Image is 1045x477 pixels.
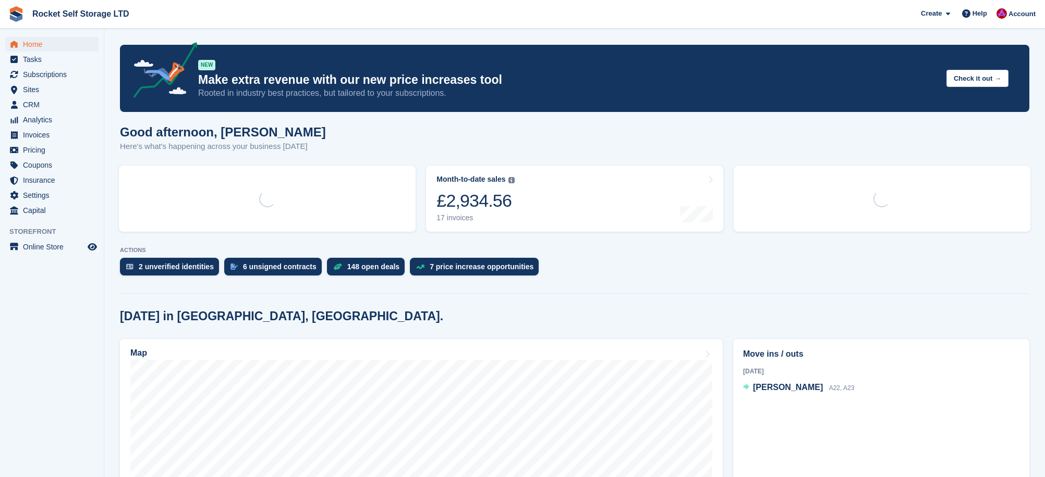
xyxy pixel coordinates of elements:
div: NEW [198,60,215,70]
div: 7 price increase opportunities [430,262,533,271]
a: menu [5,173,99,187]
a: menu [5,203,99,218]
img: deal-1b604bf984904fb50ccaf53a9ad4b4a5d6e5aea283cecdc64d6e3604feb123c2.svg [333,263,342,270]
span: Help [973,8,987,19]
img: Lee Tresadern [997,8,1007,19]
a: 148 open deals [327,258,410,281]
span: Account [1008,9,1036,19]
span: Coupons [23,158,86,172]
p: ACTIONS [120,247,1029,254]
p: Rooted in industry best practices, but tailored to your subscriptions. [198,87,938,99]
span: Create [921,8,942,19]
span: Subscriptions [23,67,86,82]
a: Preview store [86,241,99,253]
span: Settings [23,188,86,203]
h2: [DATE] in [GEOGRAPHIC_DATA], [GEOGRAPHIC_DATA]. [120,309,443,323]
h2: Map [130,348,147,358]
a: [PERSON_NAME] A22, A23 [743,381,854,395]
span: Tasks [23,52,86,67]
span: Storefront [9,227,104,237]
button: Check it out → [946,70,1008,87]
a: menu [5,67,99,82]
a: menu [5,240,99,254]
p: Make extra revenue with our new price increases tool [198,72,938,87]
div: [DATE] [743,367,1019,376]
span: Insurance [23,173,86,187]
a: menu [5,112,99,127]
div: 17 invoices [436,214,514,222]
a: menu [5,82,99,97]
a: Month-to-date sales £2,934.56 17 invoices [426,166,723,232]
a: menu [5,128,99,142]
img: contract_signature_icon-13c848040528278c33f63329250d36e43548de30e8caae1d1a13099fd9432cc5.svg [230,263,238,270]
a: menu [5,158,99,172]
span: [PERSON_NAME] [753,383,823,392]
img: price_increase_opportunities-93ffe204e8149a01c8c9dc8f82e8f89637d9d84a8eef4429ea346261dce0b2c0.svg [416,265,424,269]
span: Invoices [23,128,86,142]
div: 148 open deals [347,262,399,271]
div: 6 unsigned contracts [243,262,317,271]
h1: Good afternoon, [PERSON_NAME] [120,125,326,139]
a: menu [5,143,99,157]
a: menu [5,37,99,52]
span: CRM [23,97,86,112]
span: Capital [23,203,86,218]
h2: Move ins / outs [743,348,1019,360]
div: £2,934.56 [436,190,514,211]
span: Home [23,37,86,52]
span: Online Store [23,240,86,254]
a: 2 unverified identities [120,258,224,281]
span: Pricing [23,143,86,157]
a: 7 price increase opportunities [410,258,544,281]
a: Rocket Self Storage LTD [28,5,133,22]
span: Sites [23,82,86,97]
div: 2 unverified identities [139,262,214,271]
img: price-adjustments-announcement-icon-8257ccfd72463d97f412b2fc003d46551f7dbcb40ab6d574587a9cd5c0d94... [125,42,198,102]
a: menu [5,97,99,112]
img: stora-icon-8386f47178a22dfd0bd8f6a31ec36ba5ce8667c1dd55bd0f319d3a0aa187defe.svg [8,6,24,22]
img: icon-info-grey-7440780725fd019a000dd9b08b2336e03edf1995a4989e88bcd33f0948082b44.svg [508,177,515,183]
p: Here's what's happening across your business [DATE] [120,141,326,153]
a: 6 unsigned contracts [224,258,327,281]
img: verify_identity-adf6edd0f0f0b5bbfe63781bf79b02c33cf7c696d77639b501bdc392416b5a36.svg [126,263,133,270]
a: menu [5,52,99,67]
div: Month-to-date sales [436,175,505,184]
span: Analytics [23,112,86,127]
a: menu [5,188,99,203]
span: A22, A23 [829,384,855,392]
